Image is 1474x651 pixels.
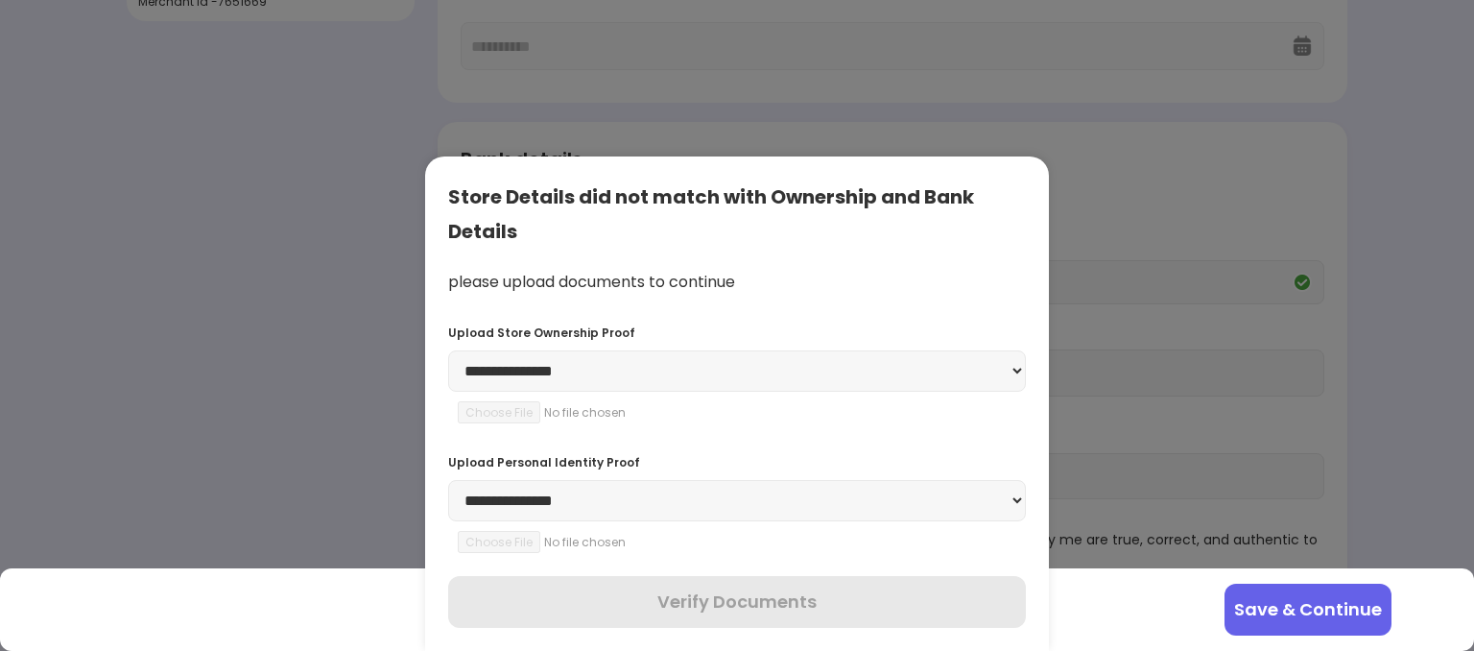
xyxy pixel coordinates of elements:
[448,272,1026,294] div: please upload documents to continue
[448,576,1026,628] button: Verify Documents
[448,180,1026,249] div: Store Details did not match with Ownership and Bank Details
[448,325,1026,341] div: Upload Store Ownership Proof
[448,454,1026,470] div: Upload Personal Identity Proof
[1224,584,1391,636] button: Save & Continue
